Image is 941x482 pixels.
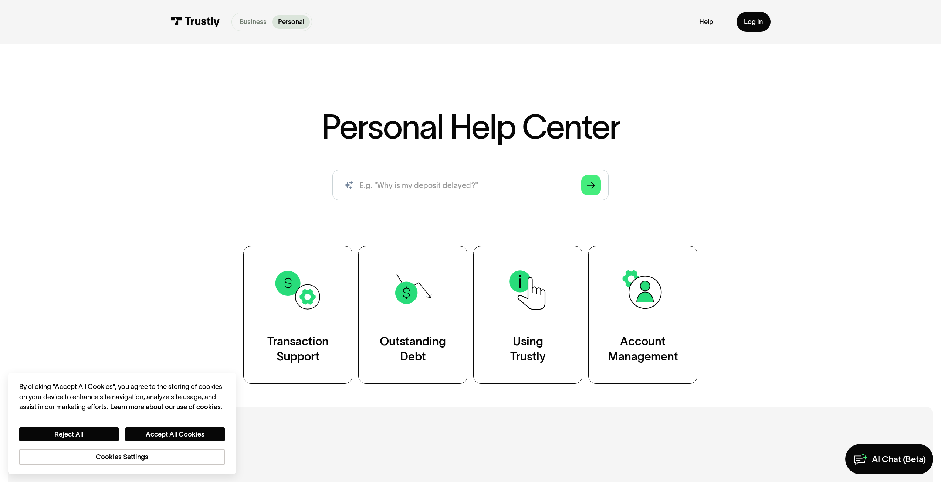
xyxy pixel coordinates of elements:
div: By clicking “Accept All Cookies”, you agree to the storing of cookies on your device to enhance s... [19,382,225,412]
a: AI Chat (Beta) [845,444,934,474]
img: Trustly Logo [170,17,220,27]
div: Cookie banner [8,373,236,475]
div: Log in [744,18,763,26]
div: Using Trustly [510,334,545,364]
a: TransactionSupport [243,246,352,384]
p: Personal [278,17,304,27]
button: Accept All Cookies [125,427,225,442]
div: AI Chat (Beta) [872,454,926,465]
a: AccountManagement [588,246,697,384]
p: Business [240,17,267,27]
button: Cookies Settings [19,449,225,465]
a: Help [699,18,713,26]
div: Privacy [19,382,225,465]
form: Search [332,170,609,200]
div: Outstanding Debt [380,334,446,364]
h1: Personal Help Center [321,110,620,143]
a: Log in [737,12,771,32]
input: search [332,170,609,200]
button: Reject All [19,427,119,442]
a: More information about your privacy, opens in a new tab [110,403,222,411]
a: UsingTrustly [473,246,582,384]
a: Business [234,15,272,29]
div: Account Management [608,334,678,364]
div: Transaction Support [267,334,329,364]
a: OutstandingDebt [358,246,467,384]
a: Personal [272,15,310,29]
